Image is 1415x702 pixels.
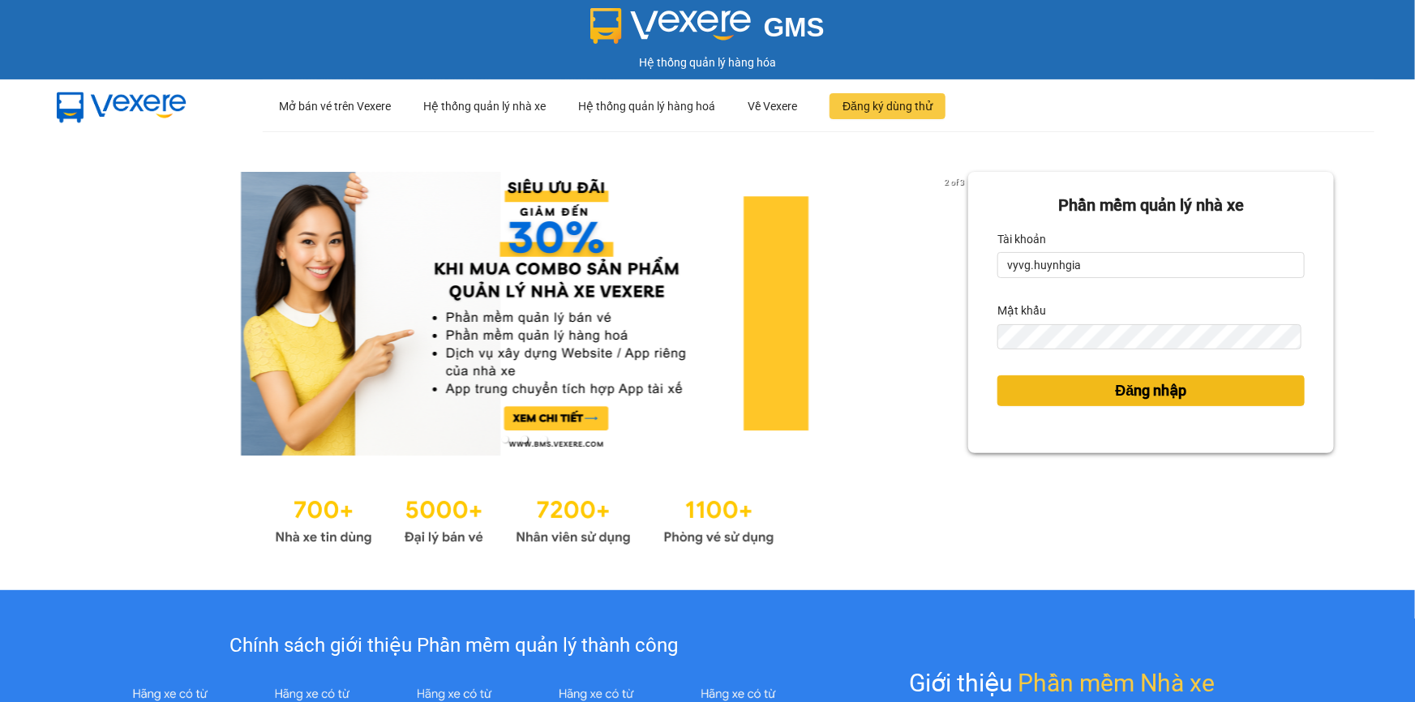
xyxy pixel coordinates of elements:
div: Hệ thống quản lý hàng hóa [4,54,1411,71]
label: Tài khoản [997,226,1046,252]
label: Mật khẩu [997,297,1046,323]
li: slide item 3 [541,436,547,443]
div: Về Vexere [748,80,797,132]
button: next slide / item [945,172,968,456]
a: GMS [590,24,825,37]
button: previous slide / item [81,172,104,456]
div: Giới thiệu [910,664,1216,702]
span: GMS [764,12,825,42]
img: logo 2 [590,8,751,44]
span: Phần mềm Nhà xe [1018,664,1216,702]
li: slide item 1 [502,436,508,443]
span: Đăng nhập [1116,379,1187,402]
button: Đăng ký dùng thử [830,93,945,119]
div: Chính sách giới thiệu Phần mềm quản lý thành công [99,631,808,661]
div: Hệ thống quản lý hàng hoá [578,80,715,132]
img: mbUUG5Q.png [41,79,203,133]
span: Đăng ký dùng thử [843,97,933,115]
div: Hệ thống quản lý nhà xe [423,80,546,132]
li: slide item 2 [521,436,528,443]
div: Phần mềm quản lý nhà xe [997,193,1305,218]
input: Mật khẩu [997,324,1301,350]
input: Tài khoản [997,252,1305,278]
div: Mở bán vé trên Vexere [279,80,391,132]
button: Đăng nhập [997,375,1305,406]
p: 2 of 3 [940,172,968,193]
img: Statistics.png [275,488,774,550]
